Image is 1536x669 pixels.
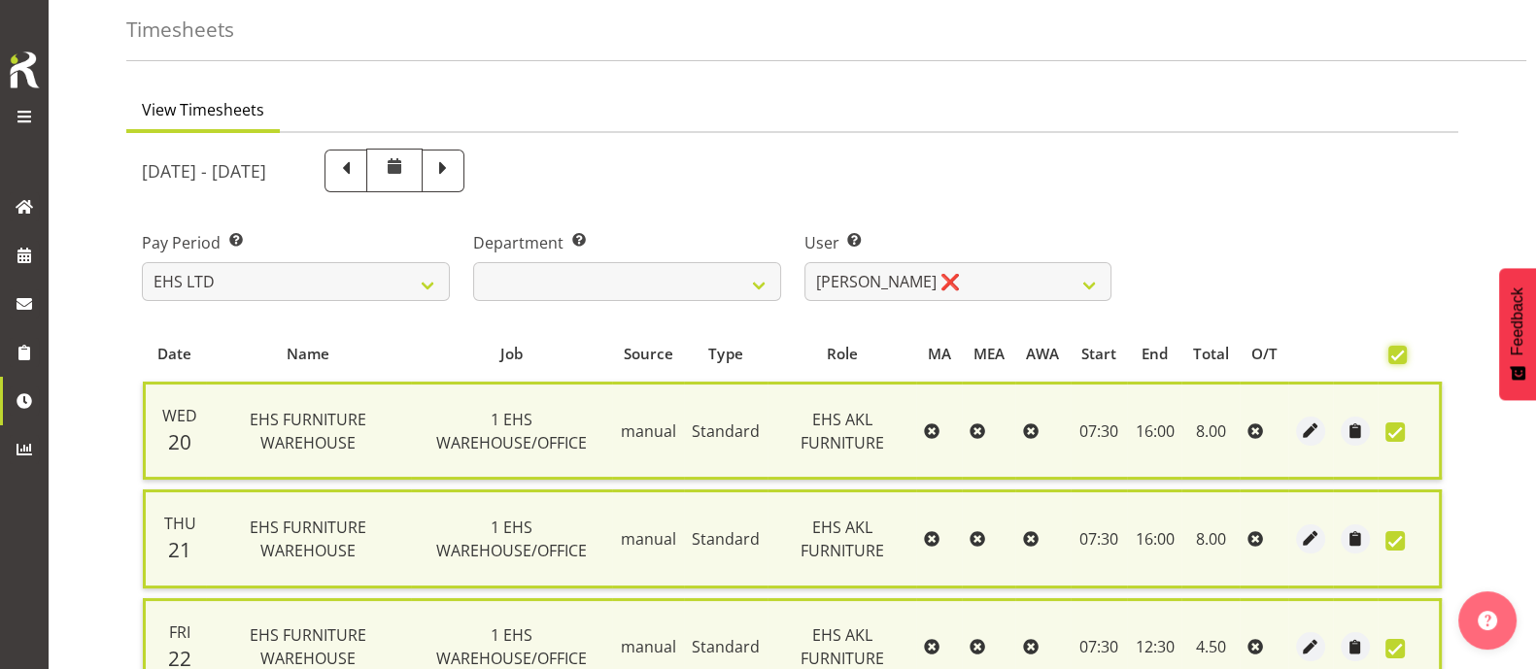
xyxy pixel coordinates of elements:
div: MEA [973,343,1004,365]
label: Department [473,231,781,254]
td: 8.00 [1181,382,1240,480]
h4: Timesheets [126,18,234,41]
span: EHS FURNITURE WAREHOUSE [250,409,366,453]
div: Total [1193,343,1229,365]
span: Wed [162,405,197,426]
span: EHS FURNITURE WAREHOUSE [250,517,366,561]
img: Rosterit icon logo [5,49,44,91]
td: Standard [684,489,768,587]
span: Fri [169,621,190,643]
span: EHS FURNITURE WAREHOUSE [250,624,366,669]
span: EHS AKL FURNITURE [801,409,884,453]
span: 20 [168,428,191,455]
span: manual [621,636,676,657]
div: Source [624,343,673,365]
img: help-xxl-2.png [1478,611,1497,630]
div: Role [778,343,905,365]
div: Date [154,343,194,365]
div: O/T [1251,343,1278,365]
span: EHS AKL FURNITURE [801,517,884,561]
span: EHS AKL FURNITURE [801,624,884,669]
span: manual [621,420,676,442]
h5: [DATE] - [DATE] [142,160,266,182]
label: Pay Period [142,231,450,254]
label: User [804,231,1112,254]
div: Job [422,343,601,365]
button: Feedback - Show survey [1499,268,1536,400]
span: 1 EHS WAREHOUSE/OFFICE [436,624,587,669]
span: 1 EHS WAREHOUSE/OFFICE [436,517,587,561]
div: MA [928,343,951,365]
div: End [1139,343,1171,365]
div: Type [695,343,756,365]
span: manual [621,528,676,550]
span: View Timesheets [142,98,264,121]
div: AWA [1026,343,1059,365]
div: Name [217,343,399,365]
td: 07:30 [1071,489,1128,587]
td: 8.00 [1181,489,1240,587]
div: Start [1081,343,1116,365]
td: 07:30 [1071,382,1128,480]
span: Feedback [1509,287,1526,355]
span: 21 [168,536,191,563]
td: Standard [684,382,768,480]
td: 16:00 [1127,382,1181,480]
span: Thu [164,513,196,534]
td: 16:00 [1127,489,1181,587]
span: 1 EHS WAREHOUSE/OFFICE [436,409,587,453]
